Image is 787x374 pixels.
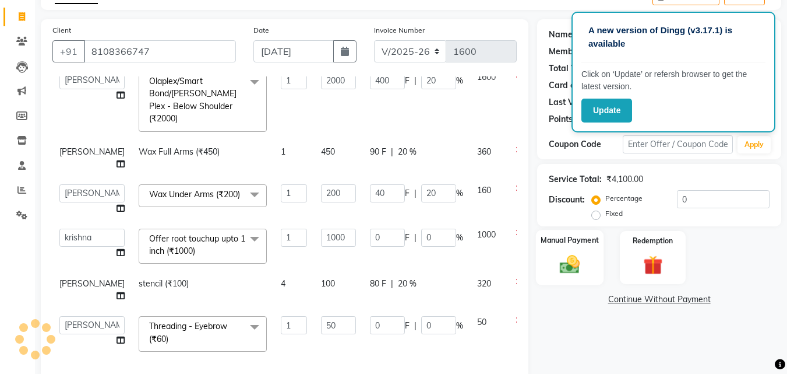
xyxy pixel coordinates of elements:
span: 450 [321,146,335,157]
label: Client [52,25,71,36]
label: Date [253,25,269,36]
div: No Active Membership [549,46,770,58]
input: Enter Offer / Coupon Code [623,135,733,153]
span: F [405,75,410,87]
div: Service Total: [549,173,602,186]
span: [PERSON_NAME] [59,146,125,157]
label: Redemption [633,236,673,246]
div: Points: [549,113,575,125]
a: x [240,189,245,200]
input: Search by Name/Mobile/Email/Code [84,40,236,62]
p: Click on ‘Update’ or refersh browser to get the latest version. [581,68,765,93]
span: % [456,232,463,244]
div: Name: [549,29,575,41]
span: 20 % [398,278,417,290]
a: x [168,334,174,344]
span: 50 [477,317,486,327]
span: | [391,278,393,290]
img: _gift.svg [637,253,669,277]
label: Percentage [605,193,643,204]
label: Manual Payment [541,235,599,246]
img: _cash.svg [553,253,586,276]
span: Threading - Eyebrow (₹60) [149,321,227,344]
button: +91 [52,40,85,62]
span: % [456,75,463,87]
div: Last Visit: [549,96,588,109]
span: | [391,146,393,158]
div: Discount: [549,194,585,206]
div: Total Visits: [549,62,595,75]
span: % [456,320,463,332]
span: Offer root touchup upto 1 inch (₹1000) [149,233,245,256]
span: F [405,320,410,332]
span: 4 [281,278,285,289]
span: | [414,320,417,332]
label: Invoice Number [374,25,425,36]
div: ₹4,100.00 [606,173,643,186]
span: 160 [477,185,491,195]
span: 1 [281,146,285,157]
span: F [405,187,410,200]
button: Update [581,99,632,123]
span: 1000 [477,229,496,240]
span: 360 [477,146,491,157]
a: Continue Without Payment [539,293,779,306]
span: [PERSON_NAME] [59,278,125,289]
a: x [195,246,200,256]
span: 100 [321,278,335,289]
span: 320 [477,278,491,289]
span: F [405,232,410,244]
label: Fixed [605,208,623,219]
span: Wax Under Arms (₹200) [149,189,240,200]
span: | [414,232,417,244]
span: | [414,187,417,200]
span: | [414,75,417,87]
a: x [178,113,183,124]
div: Membership: [549,46,599,58]
span: 80 F [370,278,386,290]
div: Coupon Code [549,138,622,151]
div: Card on file: [549,79,597,92]
span: 1600 [477,72,496,82]
span: stencil (₹100) [139,278,189,289]
span: 90 F [370,146,386,158]
button: Apply [737,136,771,153]
span: % [456,187,463,200]
p: A new version of Dingg (v3.17.1) is available [588,24,758,50]
span: Wax Full Arms (₹450) [139,146,220,157]
span: 20 % [398,146,417,158]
